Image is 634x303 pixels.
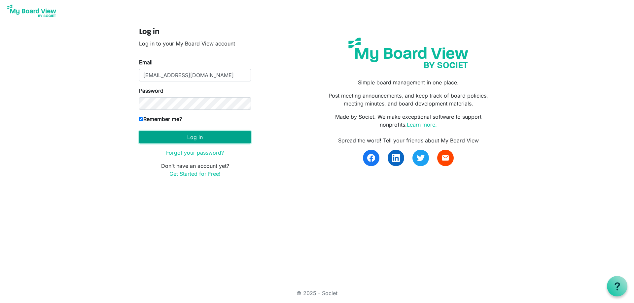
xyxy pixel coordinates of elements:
p: Post meeting announcements, and keep track of board policies, meeting minutes, and board developm... [322,92,495,107]
p: Don't have an account yet? [139,162,251,178]
img: linkedin.svg [392,154,400,162]
img: twitter.svg [417,154,425,162]
a: email [437,150,454,166]
h4: Log in [139,27,251,37]
label: Email [139,58,153,66]
a: © 2025 - Societ [297,290,337,296]
a: Get Started for Free! [169,170,221,177]
img: My Board View Logo [5,3,58,19]
label: Password [139,87,163,95]
a: Forgot your password? [166,149,224,156]
p: Made by Societ. We make exceptional software to support nonprofits. [322,113,495,129]
button: Log in [139,131,251,143]
span: email [441,154,449,162]
input: Remember me? [139,117,143,121]
img: my-board-view-societ.svg [343,33,473,73]
p: Log in to your My Board View account [139,40,251,47]
a: Learn more. [407,121,437,128]
label: Remember me? [139,115,182,123]
p: Simple board management in one place. [322,78,495,86]
div: Spread the word! Tell your friends about My Board View [322,136,495,144]
img: facebook.svg [367,154,375,162]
